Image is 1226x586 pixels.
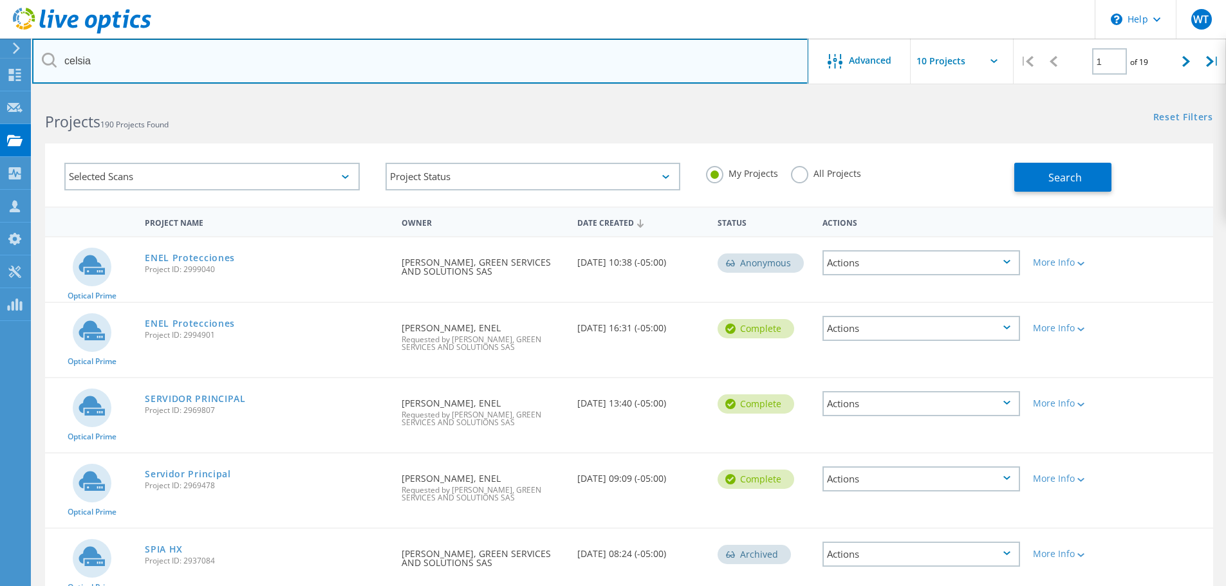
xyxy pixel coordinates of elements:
div: More Info [1033,258,1113,267]
span: Requested by [PERSON_NAME], GREEN SERVICES AND SOLUTIONS SAS [402,336,564,351]
div: Complete [718,319,794,338]
div: Status [711,210,816,233]
a: ENEL Protecciones [145,319,235,328]
span: Project ID: 2969807 [145,407,389,414]
span: Advanced [849,56,891,65]
a: Reset Filters [1153,113,1213,124]
div: | [1014,39,1040,84]
div: Actions [822,316,1020,341]
div: [PERSON_NAME], ENEL [395,453,570,515]
div: More Info [1033,474,1113,483]
div: More Info [1033,549,1113,558]
label: My Projects [706,166,778,178]
span: of 19 [1130,57,1148,68]
span: Project ID: 2999040 [145,266,389,273]
button: Search [1014,163,1111,192]
div: | [1200,39,1226,84]
div: [DATE] 13:40 (-05:00) [571,378,711,421]
a: Live Optics Dashboard [13,27,151,36]
span: WT [1193,14,1209,24]
div: [DATE] 10:38 (-05:00) [571,237,711,280]
div: [PERSON_NAME], ENEL [395,378,570,439]
span: Search [1048,170,1082,185]
div: Actions [822,542,1020,567]
div: Actions [816,210,1026,233]
div: Actions [822,250,1020,275]
a: ENEL Protecciones [145,253,235,262]
div: Owner [395,210,570,233]
span: Project ID: 2969478 [145,482,389,490]
span: Optical Prime [68,292,116,300]
div: [PERSON_NAME], GREEN SERVICES AND SOLUTIONS SAS [395,237,570,289]
a: SPIA HX [145,545,183,554]
div: Complete [718,394,794,414]
div: Complete [718,470,794,489]
div: [DATE] 16:31 (-05:00) [571,303,711,345]
div: [PERSON_NAME], ENEL [395,303,570,364]
div: Project Name [138,210,395,233]
a: Servidor Principal [145,470,231,479]
span: Optical Prime [68,508,116,516]
div: Selected Scans [64,163,360,190]
div: [PERSON_NAME], GREEN SERVICES AND SOLUTIONS SAS [395,529,570,580]
div: Anonymous [718,253,804,273]
a: SERVIDOR PRINCIPAL [145,394,246,403]
span: Optical Prime [68,358,116,365]
div: Actions [822,466,1020,491]
label: All Projects [791,166,861,178]
div: More Info [1033,324,1113,333]
span: 190 Projects Found [100,119,169,130]
span: Requested by [PERSON_NAME], GREEN SERVICES AND SOLUTIONS SAS [402,486,564,502]
div: Project Status [385,163,681,190]
div: Actions [822,391,1020,416]
span: Project ID: 2937084 [145,557,389,565]
div: More Info [1033,399,1113,408]
div: [DATE] 09:09 (-05:00) [571,453,711,496]
div: Archived [718,545,791,564]
span: Project ID: 2994901 [145,331,389,339]
span: Requested by [PERSON_NAME], GREEN SERVICES AND SOLUTIONS SAS [402,411,564,426]
span: Optical Prime [68,433,116,441]
div: [DATE] 08:24 (-05:00) [571,529,711,571]
svg: \n [1111,14,1122,25]
div: Date Created [571,210,711,234]
b: Projects [45,111,100,132]
input: Search projects by name, owner, ID, company, etc [32,39,808,84]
